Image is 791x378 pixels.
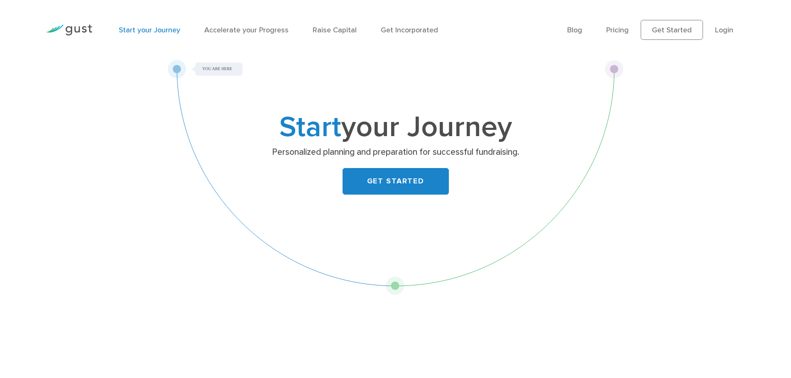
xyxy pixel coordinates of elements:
a: Get Started [641,20,703,40]
a: GET STARTED [343,168,449,195]
span: Start [279,110,341,144]
img: Gust Logo [46,24,92,36]
a: Accelerate your Progress [204,26,289,34]
a: Get Incorporated [381,26,438,34]
a: Login [715,26,733,34]
p: Personalized planning and preparation for successful fundraising. [235,146,556,158]
h1: your Journey [232,114,560,141]
a: Pricing [606,26,629,34]
a: Blog [567,26,582,34]
a: Raise Capital [313,26,357,34]
a: Start your Journey [119,26,180,34]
